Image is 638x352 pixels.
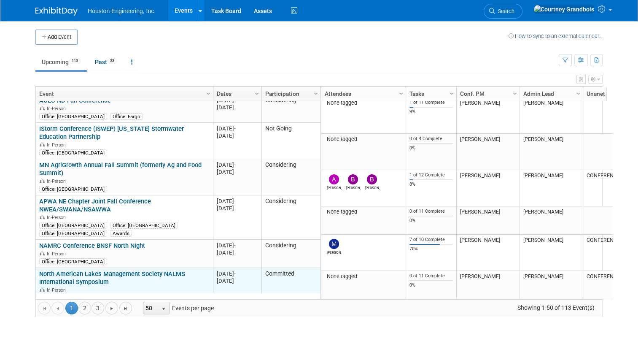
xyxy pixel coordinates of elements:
[312,87,321,99] a: Column Settings
[234,271,236,277] span: -
[509,33,603,39] a: How to sync to an external calendar...
[89,54,123,70] a: Past33
[456,97,520,134] td: [PERSON_NAME]
[47,215,68,220] span: In-Person
[409,136,453,142] div: 0 of 4 Complete
[39,230,107,237] div: Office: [GEOGRAPHIC_DATA]
[143,302,158,314] span: 50
[35,7,78,16] img: ExhibitDay
[409,218,453,224] div: 0%
[41,305,48,312] span: Go to the first page
[325,136,403,143] div: None tagged
[205,90,212,97] span: Column Settings
[520,134,583,170] td: [PERSON_NAME]
[217,205,258,212] div: [DATE]
[110,113,143,120] div: Office: Fargo
[261,123,320,159] td: Not Going
[409,87,451,101] a: Tasks
[456,271,520,299] td: [PERSON_NAME]
[39,149,107,156] div: Office: [GEOGRAPHIC_DATA]
[520,206,583,235] td: [PERSON_NAME]
[40,215,45,219] img: In-Person Event
[456,170,520,206] td: [PERSON_NAME]
[40,287,45,292] img: In-Person Event
[39,113,107,120] div: Office: [GEOGRAPHIC_DATA]
[234,242,236,249] span: -
[574,87,583,99] a: Column Settings
[39,270,185,286] a: North American Lakes Management Society NALMS International Symposium
[217,277,258,284] div: [DATE]
[409,282,453,288] div: 0%
[108,58,117,64] span: 33
[47,142,68,148] span: In-Person
[398,90,404,97] span: Column Settings
[39,198,151,213] a: APWA NE Chapter Joint Fall Conference NWEA/SWANA/NSAWWA
[327,184,342,190] div: Alan Kemmet
[47,179,68,184] span: In-Person
[40,251,45,255] img: In-Person Event
[409,181,453,187] div: 8%
[39,186,107,192] div: Office: [GEOGRAPHIC_DATA]
[88,8,156,14] span: Houston Engineering, Inc.
[409,109,453,115] div: 9%
[261,268,320,304] td: Committed
[575,90,581,97] span: Column Settings
[47,287,68,293] span: In-Person
[448,90,455,97] span: Column Settings
[40,142,45,146] img: In-Person Event
[204,87,213,99] a: Column Settings
[348,174,358,184] img: Bret Zimmerman
[234,198,236,204] span: -
[509,302,602,314] span: Showing 1-50 of 113 Event(s)
[325,87,400,101] a: Attendees
[365,184,380,190] div: Bob Gregalunas
[110,222,178,229] div: Office: [GEOGRAPHIC_DATA]
[217,242,258,249] div: [DATE]
[217,104,258,111] div: [DATE]
[132,302,222,314] span: Events per page
[325,208,403,215] div: None tagged
[327,249,342,255] div: Moriya Rufer
[520,97,583,134] td: [PERSON_NAME]
[329,239,339,249] img: Moriya Rufer
[409,100,453,106] div: 1 of 11 Complete
[409,237,453,243] div: 7 of 10 Complete
[409,208,453,214] div: 0 of 11 Complete
[261,240,320,268] td: Considering
[484,4,522,19] a: Search
[456,235,520,271] td: [PERSON_NAME]
[325,100,403,106] div: None tagged
[39,87,207,101] a: Event
[39,125,184,141] a: IStorm Conference (ISWEP) [US_STATE] Stormwater Education Partnership
[234,125,236,132] span: -
[217,249,258,256] div: [DATE]
[217,125,258,132] div: [DATE]
[54,305,61,312] span: Go to the previous page
[122,305,129,312] span: Go to the last page
[217,270,258,277] div: [DATE]
[325,273,403,280] div: None tagged
[456,134,520,170] td: [PERSON_NAME]
[511,87,520,99] a: Column Settings
[39,222,107,229] div: Office: [GEOGRAPHIC_DATA]
[119,302,132,314] a: Go to the last page
[447,87,457,99] a: Column Settings
[265,87,315,101] a: Participation
[39,242,145,249] a: NAMRC Conference BNSF North Night
[47,106,68,111] span: In-Person
[346,184,361,190] div: Bret Zimmerman
[533,5,595,14] img: Courtney Grandbois
[78,302,91,314] a: 2
[217,198,258,205] div: [DATE]
[409,172,453,178] div: 1 of 12 Complete
[38,302,51,314] a: Go to the first page
[234,162,236,168] span: -
[456,206,520,235] td: [PERSON_NAME]
[312,90,319,97] span: Column Settings
[217,168,258,176] div: [DATE]
[47,251,68,257] span: In-Person
[65,302,78,314] span: 1
[40,179,45,183] img: In-Person Event
[460,87,514,101] a: Conf. PM
[409,145,453,151] div: 0%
